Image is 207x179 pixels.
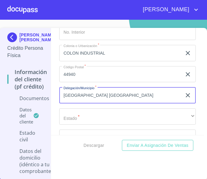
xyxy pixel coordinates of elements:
button: clear input [184,71,191,78]
p: Información del cliente (PF crédito) [7,68,47,90]
button: account of current user [138,5,200,15]
div: ​ [59,108,196,125]
p: Datos del cliente [7,106,33,125]
p: Crédito Persona Física [7,45,43,59]
img: Docupass spot blue [7,32,19,42]
p: Documentos [7,95,49,102]
div: [PERSON_NAME] [PERSON_NAME] [7,32,43,45]
p: Datos del domicilio (idéntico a tu comprobante) [7,148,53,174]
button: Descargar [81,140,107,151]
span: [PERSON_NAME] [138,5,192,15]
button: clear input [184,49,191,57]
span: Descargar [84,142,104,149]
p: Estado Civil [7,130,43,143]
p: [PERSON_NAME] [PERSON_NAME] [19,32,56,42]
span: Enviar a Asignación de Ventas [127,142,188,149]
button: clear input [184,92,191,99]
button: Enviar a Asignación de Ventas [122,140,193,151]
